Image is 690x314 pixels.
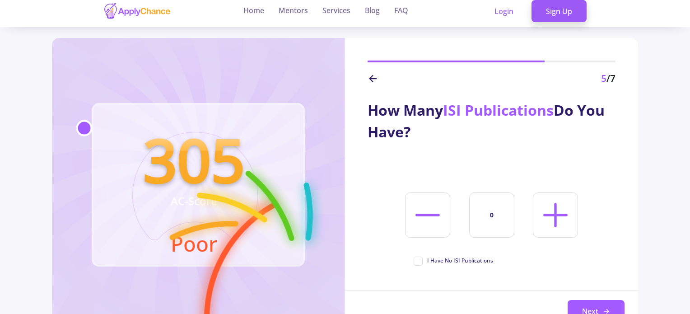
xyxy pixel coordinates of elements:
div: How Many Do You Have? [368,99,615,143]
text: 305 [143,119,245,200]
span: ISI Publications [443,100,554,120]
span: 5 [601,72,606,84]
text: AC-Score [171,193,217,208]
span: I Have No ISI Publications [427,257,493,265]
span: /7 [606,72,615,84]
img: applychance logo [103,2,171,20]
text: Poor [171,230,217,258]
